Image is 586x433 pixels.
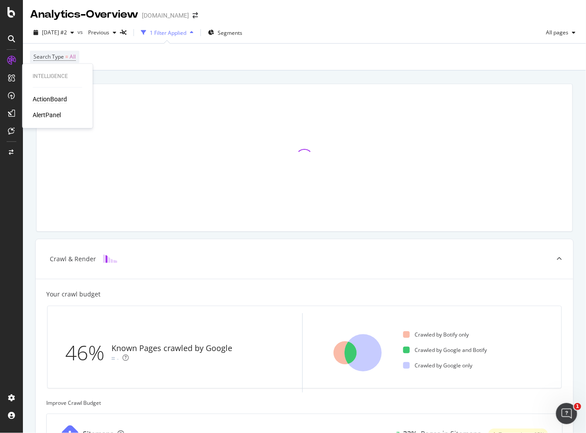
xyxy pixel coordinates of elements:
[30,7,138,22] div: Analytics - Overview
[33,95,67,104] a: ActionBoard
[33,53,64,60] span: Search Type
[65,338,111,367] div: 46%
[204,26,246,40] button: Segments
[42,29,67,36] span: 2025 Oct. 2nd #2
[111,357,115,360] img: Equal
[556,403,577,424] iframe: Intercom live chat
[85,29,109,36] span: Previous
[142,11,189,20] div: [DOMAIN_NAME]
[193,12,198,19] div: arrow-right-arrow-left
[85,26,120,40] button: Previous
[30,26,78,40] button: [DATE] #2
[117,354,119,363] div: -
[542,26,579,40] button: All pages
[46,290,100,299] div: Your crawl budget
[46,399,563,407] div: Improve Crawl Budget
[78,28,85,36] span: vs
[150,29,186,37] div: 1 Filter Applied
[33,111,61,119] a: AlertPanel
[65,53,68,60] span: =
[542,29,568,36] span: All pages
[50,255,96,263] div: Crawl & Render
[70,51,76,63] span: All
[33,73,82,80] div: Intelligence
[574,403,581,410] span: 1
[403,362,473,369] div: Crawled by Google only
[403,346,487,354] div: Crawled by Google and Botify
[111,343,232,354] div: Known Pages crawled by Google
[103,255,117,263] img: block-icon
[218,29,242,37] span: Segments
[137,26,197,40] button: 1 Filter Applied
[403,331,469,338] div: Crawled by Botify only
